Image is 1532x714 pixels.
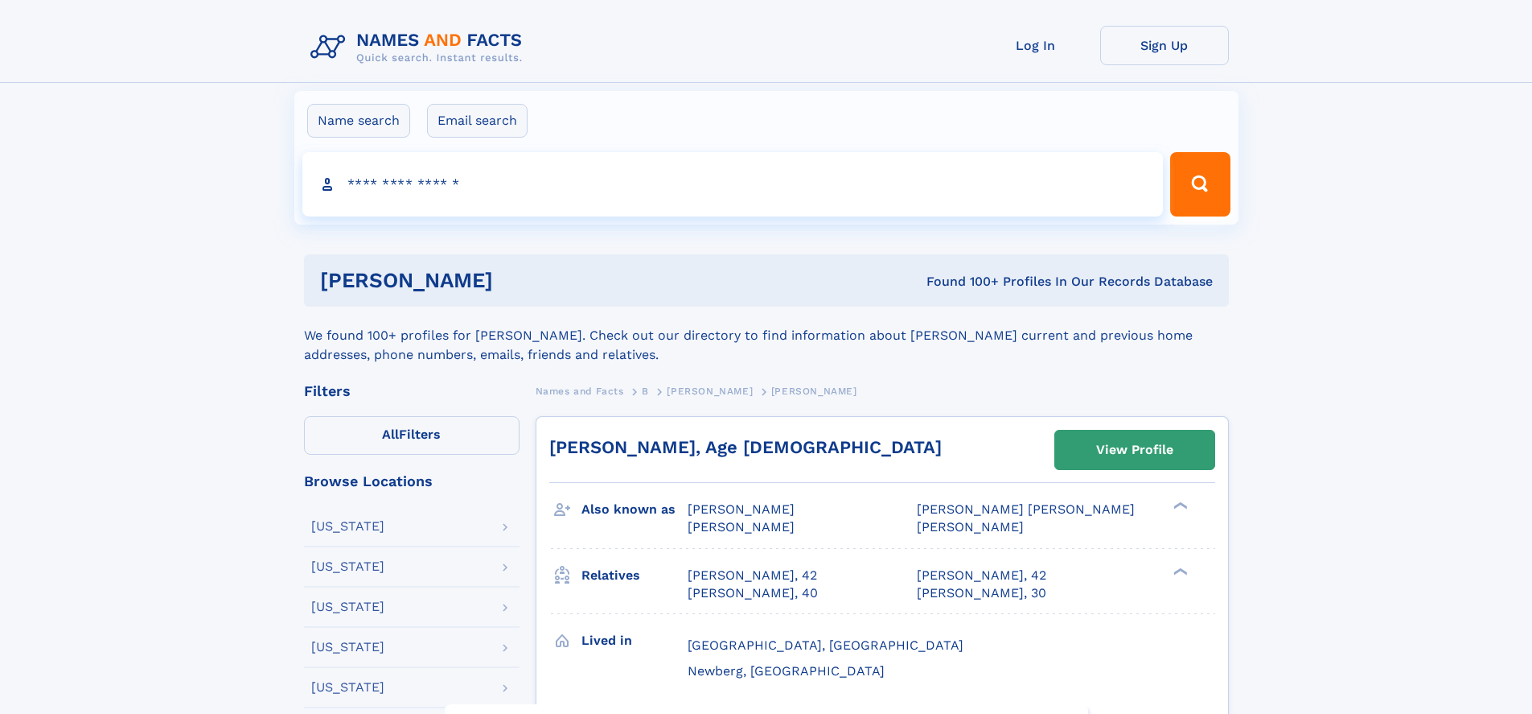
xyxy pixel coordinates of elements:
label: Name search [307,104,410,138]
a: B [642,381,649,401]
span: [PERSON_NAME] [PERSON_NAME] [917,501,1135,517]
div: We found 100+ profiles for [PERSON_NAME]. Check out our directory to find information about [PERS... [304,307,1229,365]
div: [US_STATE] [311,681,384,694]
a: [PERSON_NAME], Age [DEMOGRAPHIC_DATA] [549,437,942,457]
span: [GEOGRAPHIC_DATA], [GEOGRAPHIC_DATA] [688,638,963,653]
input: search input [302,152,1164,217]
div: Filters [304,384,520,398]
span: [PERSON_NAME] [688,519,795,534]
h1: [PERSON_NAME] [320,270,710,291]
a: [PERSON_NAME], 42 [917,567,1046,584]
div: [US_STATE] [311,601,384,613]
div: Found 100+ Profiles In Our Records Database [709,273,1213,291]
a: [PERSON_NAME], 40 [688,584,818,602]
div: [US_STATE] [311,560,384,573]
a: [PERSON_NAME], 30 [917,584,1046,602]
a: Sign Up [1100,26,1229,65]
div: ❯ [1169,566,1189,576]
button: Search Button [1170,152,1230,217]
a: [PERSON_NAME] [667,381,753,401]
div: [US_STATE] [311,520,384,533]
h3: Also known as [581,496,688,523]
a: Log In [971,26,1100,65]
label: Email search [427,104,528,138]
div: [US_STATE] [311,641,384,654]
span: [PERSON_NAME] [771,386,857,397]
h3: Relatives [581,562,688,589]
span: All [382,427,399,442]
img: Logo Names and Facts [304,26,536,69]
h3: Lived in [581,627,688,654]
a: Names and Facts [536,381,624,401]
div: ❯ [1169,501,1189,511]
label: Filters [304,416,520,455]
span: Newberg, [GEOGRAPHIC_DATA] [688,663,885,679]
span: [PERSON_NAME] [667,386,753,397]
div: View Profile [1096,431,1173,468]
a: [PERSON_NAME], 42 [688,567,817,584]
span: B [642,386,649,397]
span: [PERSON_NAME] [917,519,1024,534]
div: Browse Locations [304,474,520,489]
span: [PERSON_NAME] [688,501,795,517]
a: View Profile [1055,431,1214,469]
